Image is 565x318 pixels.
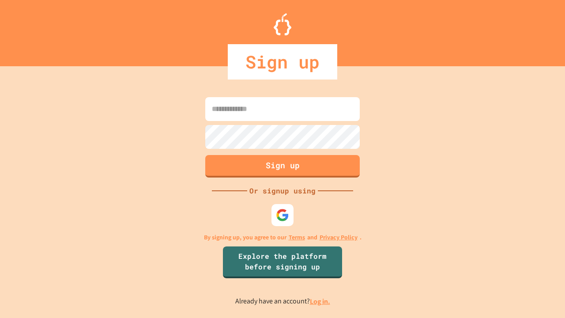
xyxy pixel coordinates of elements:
[247,185,318,196] div: Or signup using
[320,233,358,242] a: Privacy Policy
[289,233,305,242] a: Terms
[228,44,337,79] div: Sign up
[235,296,330,307] p: Already have an account?
[274,13,291,35] img: Logo.svg
[205,155,360,178] button: Sign up
[310,297,330,306] a: Log in.
[223,246,342,278] a: Explore the platform before signing up
[204,233,362,242] p: By signing up, you agree to our and .
[276,208,289,222] img: google-icon.svg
